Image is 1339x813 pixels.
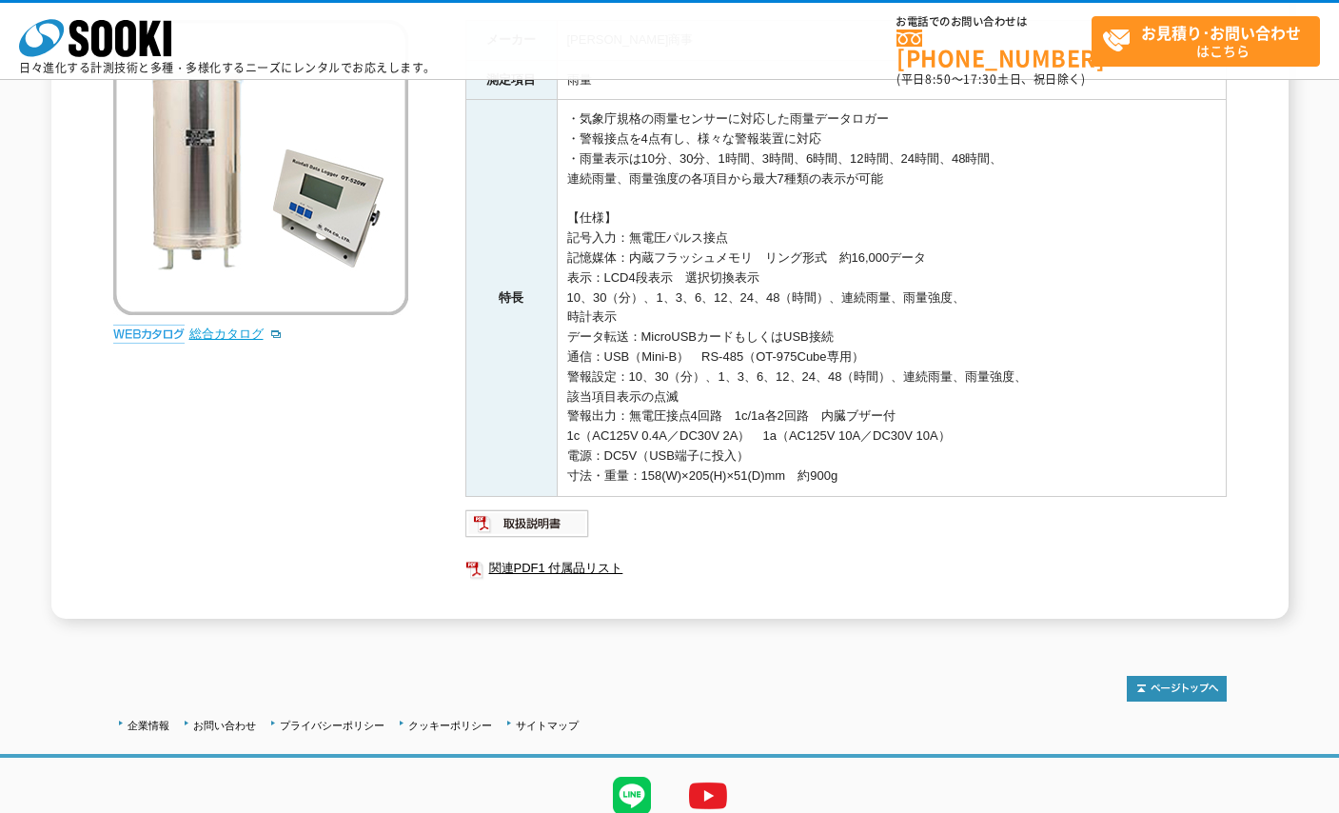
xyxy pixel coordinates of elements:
[896,70,1085,88] span: (平日 ～ 土日、祝日除く)
[465,556,1227,581] a: 関連PDF1 付属品リスト
[465,521,590,535] a: 取扱説明書
[963,70,997,88] span: 17:30
[896,16,1092,28] span: お電話でのお問い合わせは
[408,720,492,731] a: クッキーポリシー
[193,720,256,731] a: お問い合わせ
[1141,21,1301,44] strong: お見積り･お問い合わせ
[465,100,557,496] th: 特長
[516,720,579,731] a: サイトマップ
[128,720,169,731] a: 企業情報
[113,325,185,344] img: webカタログ
[113,20,408,315] img: 雨量データロガー OT-520W
[1102,17,1319,65] span: はこちら
[465,508,590,539] img: 取扱説明書
[280,720,384,731] a: プライバシーポリシー
[896,30,1092,69] a: [PHONE_NUMBER]
[189,327,283,341] a: 総合カタログ
[1092,16,1320,67] a: お見積り･お問い合わせはこちら
[19,62,436,73] p: 日々進化する計測技術と多種・多様化するニーズにレンタルでお応えします。
[1127,676,1227,702] img: トップページへ
[925,70,952,88] span: 8:50
[557,100,1226,496] td: ・気象庁規格の雨量センサーに対応した雨量データロガー ・警報接点を4点有し、様々な警報装置に対応 ・雨量表示は10分、30分、1時間、3時間、6時間、12時間、24時間、48時間、 連続雨量、雨...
